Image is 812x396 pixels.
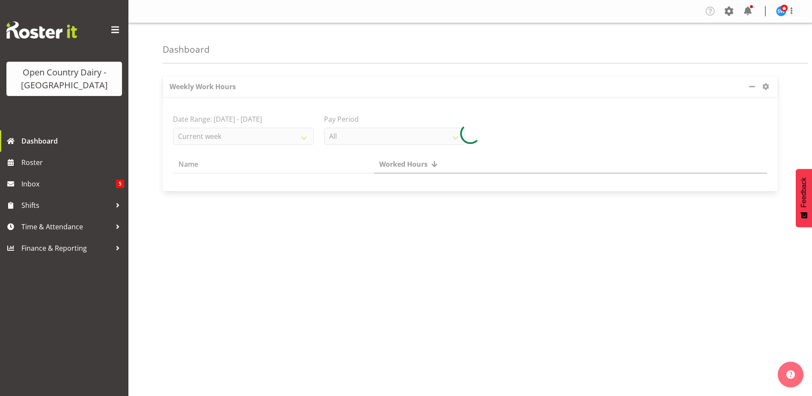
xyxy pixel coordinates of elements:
span: Inbox [21,177,116,190]
img: steve-webb7510.jpg [776,6,786,16]
span: Finance & Reporting [21,242,111,255]
div: Open Country Dairy - [GEOGRAPHIC_DATA] [15,66,113,92]
h4: Dashboard [163,45,210,54]
span: Dashboard [21,135,124,147]
span: 5 [116,180,124,188]
button: Feedback - Show survey [796,169,812,227]
span: Shifts [21,199,111,212]
span: Time & Attendance [21,220,111,233]
span: Roster [21,156,124,169]
img: Rosterit website logo [6,21,77,39]
img: help-xxl-2.png [786,370,795,379]
span: Feedback [800,177,808,207]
